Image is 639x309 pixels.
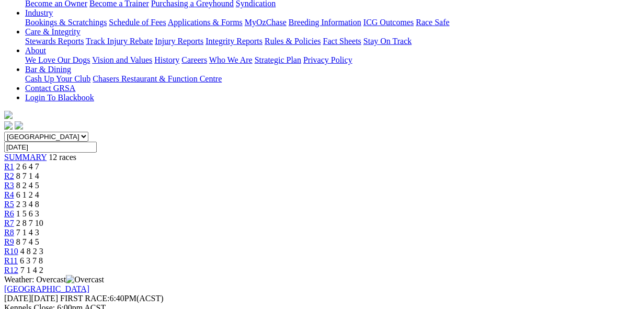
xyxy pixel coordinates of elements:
a: R1 [4,162,14,171]
a: Vision and Values [92,55,152,64]
a: R8 [4,228,14,237]
span: 8 7 4 5 [16,237,39,246]
a: We Love Our Dogs [25,55,90,64]
a: Integrity Reports [206,37,263,45]
a: Injury Reports [155,37,203,45]
a: Industry [25,8,53,17]
a: Stay On Track [363,37,412,45]
a: Chasers Restaurant & Function Centre [93,74,222,83]
a: Strategic Plan [255,55,301,64]
a: Privacy Policy [303,55,352,64]
a: Applications & Forms [168,18,243,27]
a: R10 [4,247,18,256]
a: Race Safe [416,18,449,27]
a: R2 [4,171,14,180]
a: R4 [4,190,14,199]
span: 8 7 1 4 [16,171,39,180]
a: Cash Up Your Club [25,74,90,83]
input: Select date [4,142,97,153]
a: R9 [4,237,14,246]
span: 8 2 4 5 [16,181,39,190]
span: 2 8 7 10 [16,219,43,227]
span: FIRST RACE: [60,294,109,303]
a: Bar & Dining [25,65,71,74]
span: 12 races [49,153,76,162]
div: About [25,55,629,65]
a: MyOzChase [245,18,287,27]
a: Care & Integrity [25,27,81,36]
a: Rules & Policies [265,37,321,45]
a: Who We Are [209,55,253,64]
span: 6:40PM(ACST) [60,294,164,303]
a: Breeding Information [289,18,361,27]
div: Care & Integrity [25,37,629,46]
span: 6 3 7 8 [20,256,43,265]
a: Stewards Reports [25,37,84,45]
a: Track Injury Rebate [86,37,153,45]
span: 1 5 6 3 [16,209,39,218]
span: [DATE] [4,294,58,303]
a: R5 [4,200,14,209]
a: R3 [4,181,14,190]
a: R12 [4,266,18,274]
span: [DATE] [4,294,31,303]
a: Contact GRSA [25,84,75,93]
a: R6 [4,209,14,218]
span: 7 1 4 3 [16,228,39,237]
img: twitter.svg [15,121,23,130]
a: Login To Blackbook [25,93,94,102]
a: SUMMARY [4,153,47,162]
div: Industry [25,18,629,27]
img: facebook.svg [4,121,13,130]
a: About [25,46,46,55]
span: 2 6 4 7 [16,162,39,171]
span: 6 1 2 4 [16,190,39,199]
a: ICG Outcomes [363,18,414,27]
a: R11 [4,256,18,265]
img: Overcast [66,275,104,284]
a: History [154,55,179,64]
a: R7 [4,219,14,227]
a: Careers [181,55,207,64]
a: Bookings & Scratchings [25,18,107,27]
a: Schedule of Fees [109,18,166,27]
div: Bar & Dining [25,74,629,84]
a: [GEOGRAPHIC_DATA] [4,284,89,293]
span: Weather: Overcast [4,275,104,284]
span: 7 1 4 2 [20,266,43,274]
span: 4 8 2 3 [20,247,43,256]
span: 2 3 4 8 [16,200,39,209]
img: logo-grsa-white.png [4,111,13,119]
a: Fact Sheets [323,37,361,45]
